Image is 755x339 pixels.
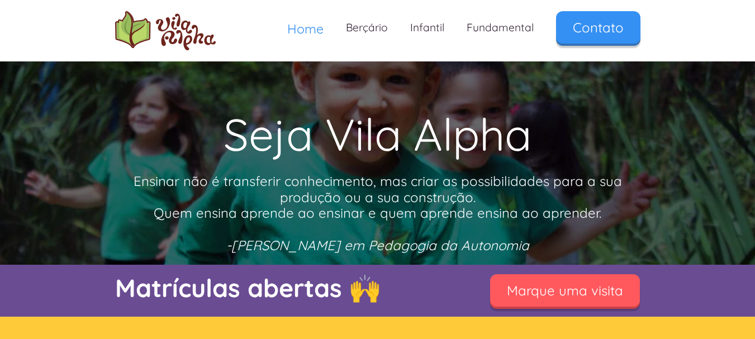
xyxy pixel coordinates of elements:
[115,11,216,50] a: home
[115,101,640,168] h1: Seja Vila Alpha
[399,11,455,44] a: Infantil
[287,21,324,37] span: Home
[490,274,640,307] a: Marque uma visita
[335,11,399,44] a: Berçário
[115,173,640,254] p: Ensinar não é transferir conhecimento, mas criar as possibilidades para a sua produção ou a sua c...
[115,270,462,305] p: Matrículas abertas 🙌
[115,11,216,50] img: logo Escola Vila Alpha
[276,11,335,46] a: Home
[455,11,545,44] a: Fundamental
[226,237,529,254] em: -[PERSON_NAME] em Pedagogia da Autonomia
[556,11,640,44] a: Contato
